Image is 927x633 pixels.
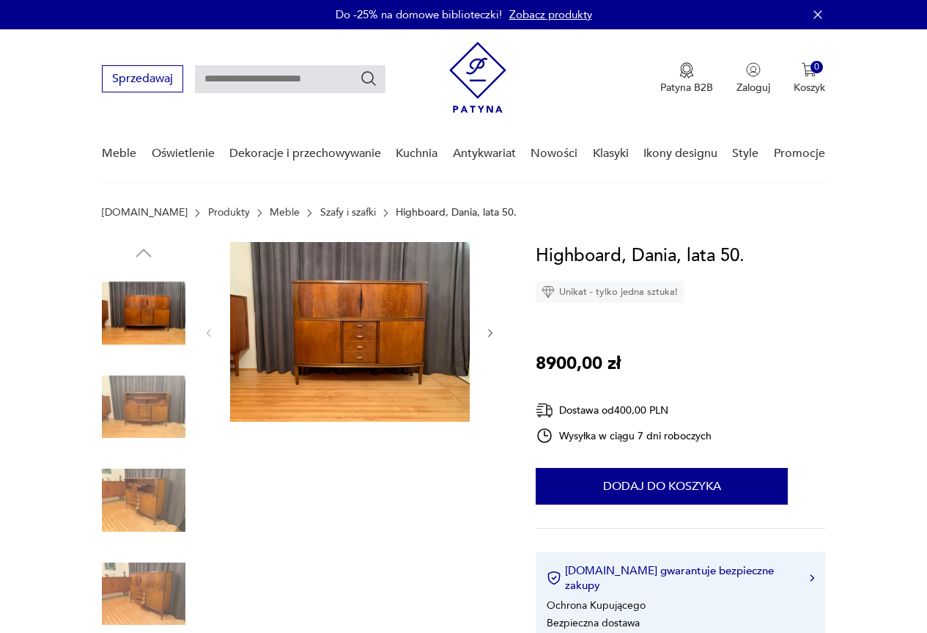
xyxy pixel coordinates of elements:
[449,42,506,113] img: Patyna - sklep z meblami i dekoracjami vintage
[660,62,713,95] button: Patyna B2B
[794,81,825,95] p: Koszyk
[336,7,502,22] p: Do -25% na domowe biblioteczki!
[360,70,377,87] button: Szukaj
[547,571,561,585] img: Ikona certyfikatu
[102,65,183,92] button: Sprzedawaj
[736,81,770,95] p: Zaloguj
[102,207,188,219] a: [DOMAIN_NAME]
[794,62,825,95] button: 0Koszyk
[660,62,713,95] a: Ikona medaluPatyna B2B
[810,61,823,73] div: 0
[102,75,183,85] a: Sprzedawaj
[547,616,640,630] li: Bezpieczna dostawa
[732,125,758,182] a: Style
[746,62,761,77] img: Ikonka użytkownika
[531,125,577,182] a: Nowości
[536,401,712,420] div: Dostawa od 400,00 PLN
[102,458,185,542] img: Zdjęcie produktu Highboard, Dania, lata 50.
[542,285,555,299] img: Ikona diamentu
[320,207,376,219] a: Szafy i szafki
[396,207,517,219] p: Highboard, Dania, lata 50.
[208,207,250,219] a: Produkty
[774,125,825,182] a: Promocje
[593,125,629,182] a: Klasyki
[536,427,712,444] div: Wysyłka w ciągu 7 dni roboczych
[536,401,553,420] img: Ikona dostawy
[547,599,646,612] li: Ochrona Kupującego
[802,62,816,77] img: Ikona koszyka
[230,242,470,422] img: Zdjęcie produktu Highboard, Dania, lata 50.
[536,350,621,378] p: 8900,00 zł
[536,281,684,303] div: Unikat - tylko jedna sztuka!
[547,563,814,593] button: [DOMAIN_NAME] gwarantuje bezpieczne zakupy
[536,468,788,505] button: Dodaj do koszyka
[102,271,185,355] img: Zdjęcie produktu Highboard, Dania, lata 50.
[536,242,745,270] h1: Highboard, Dania, lata 50.
[152,125,215,182] a: Oświetlenie
[509,7,592,22] a: Zobacz produkty
[102,125,136,182] a: Meble
[453,125,516,182] a: Antykwariat
[679,62,694,78] img: Ikona medalu
[810,574,814,582] img: Ikona strzałki w prawo
[229,125,381,182] a: Dekoracje i przechowywanie
[736,62,770,95] button: Zaloguj
[660,81,713,95] p: Patyna B2B
[102,365,185,449] img: Zdjęcie produktu Highboard, Dania, lata 50.
[396,125,437,182] a: Kuchnia
[643,125,717,182] a: Ikony designu
[270,207,300,219] a: Meble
